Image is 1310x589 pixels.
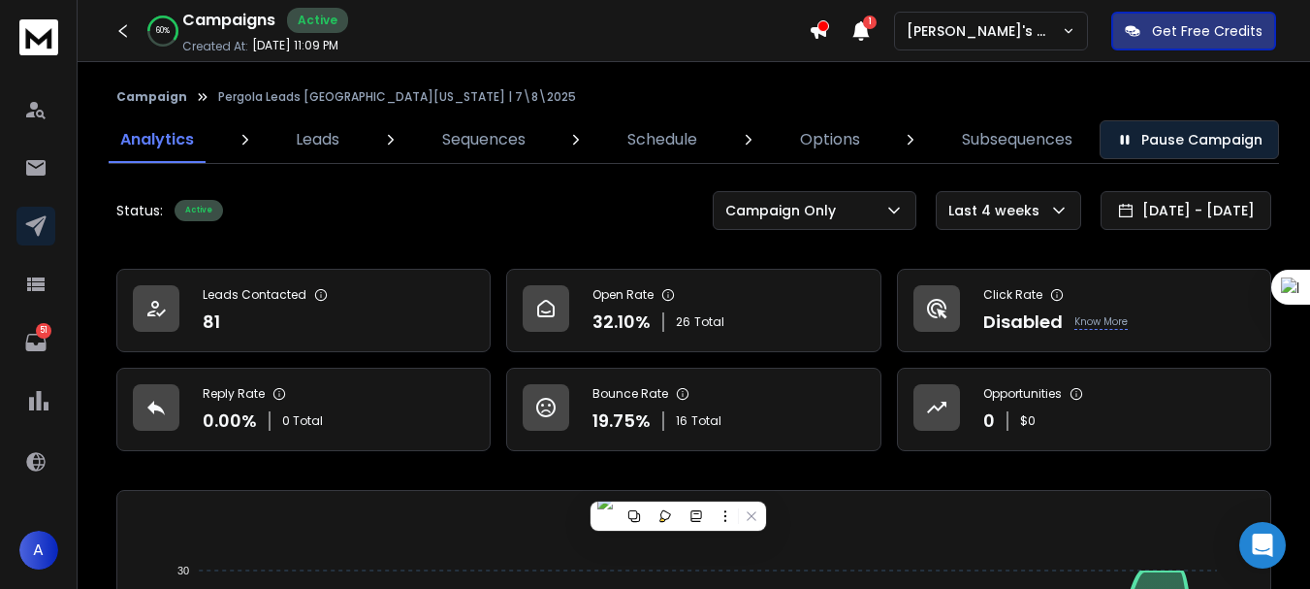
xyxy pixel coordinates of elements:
[897,269,1271,352] a: Click RateDisabledKnow More
[725,201,844,220] p: Campaign Only
[177,565,189,576] tspan: 30
[983,408,995,435] p: 0
[442,128,526,151] p: Sequences
[116,368,491,451] a: Reply Rate0.00%0 Total
[627,128,697,151] p: Schedule
[1152,21,1262,41] p: Get Free Credits
[962,128,1072,151] p: Subsequences
[16,323,55,362] a: 51
[120,128,194,151] p: Analytics
[863,16,877,29] span: 1
[676,314,690,330] span: 26
[19,19,58,55] img: logo
[182,9,275,32] h1: Campaigns
[506,368,880,451] a: Bounce Rate19.75%16Total
[203,386,265,402] p: Reply Rate
[694,314,724,330] span: Total
[800,128,860,151] p: Options
[19,531,58,570] button: A
[948,201,1047,220] p: Last 4 weeks
[156,25,170,37] p: 60 %
[616,116,709,163] a: Schedule
[203,309,220,336] p: 81
[182,39,248,54] p: Created At:
[1100,120,1279,159] button: Pause Campaign
[287,8,348,33] div: Active
[218,89,576,105] p: Pergola Leads [GEOGRAPHIC_DATA][US_STATE] | 7\8\2025
[109,116,206,163] a: Analytics
[592,408,651,435] p: 19.75 %
[592,309,651,336] p: 32.10 %
[1111,12,1276,50] button: Get Free Credits
[907,21,1062,41] p: [PERSON_NAME]'s Workspace
[506,269,880,352] a: Open Rate32.10%26Total
[1074,314,1128,330] p: Know More
[284,116,351,163] a: Leads
[296,128,339,151] p: Leads
[36,323,51,339] p: 51
[950,116,1084,163] a: Subsequences
[203,287,306,303] p: Leads Contacted
[282,413,323,429] p: 0 Total
[691,413,721,429] span: Total
[788,116,872,163] a: Options
[676,413,687,429] span: 16
[252,38,338,53] p: [DATE] 11:09 PM
[592,386,668,402] p: Bounce Rate
[116,201,163,220] p: Status:
[1239,522,1286,569] div: Open Intercom Messenger
[983,287,1042,303] p: Click Rate
[592,287,654,303] p: Open Rate
[175,200,223,221] div: Active
[983,309,1063,336] p: Disabled
[203,408,257,435] p: 0.00 %
[431,116,537,163] a: Sequences
[1101,191,1271,230] button: [DATE] - [DATE]
[1020,413,1036,429] p: $ 0
[983,386,1062,402] p: Opportunities
[116,89,187,105] button: Campaign
[116,269,491,352] a: Leads Contacted81
[897,368,1271,451] a: Opportunities0$0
